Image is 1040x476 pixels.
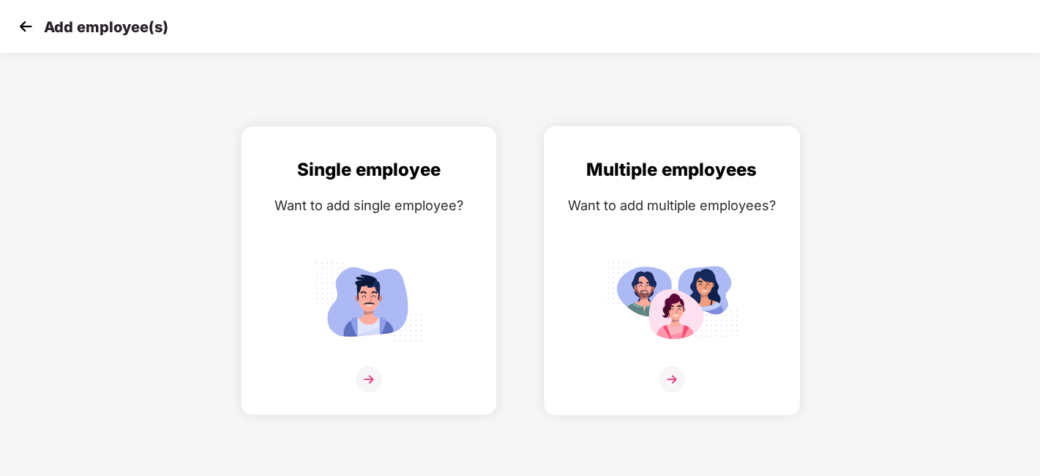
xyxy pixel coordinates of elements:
img: svg+xml;base64,PHN2ZyB4bWxucz0iaHR0cDovL3d3dy53My5vcmcvMjAwMC9zdmciIGlkPSJNdWx0aXBsZV9lbXBsb3llZS... [606,256,738,347]
div: Want to add multiple employees? [559,195,785,216]
img: svg+xml;base64,PHN2ZyB4bWxucz0iaHR0cDovL3d3dy53My5vcmcvMjAwMC9zdmciIHdpZHRoPSIzMCIgaGVpZ2h0PSIzMC... [15,15,37,37]
div: Multiple employees [559,156,785,184]
img: svg+xml;base64,PHN2ZyB4bWxucz0iaHR0cDovL3d3dy53My5vcmcvMjAwMC9zdmciIGlkPSJTaW5nbGVfZW1wbG95ZWUiIH... [303,256,435,347]
div: Single employee [256,156,482,184]
img: svg+xml;base64,PHN2ZyB4bWxucz0iaHR0cDovL3d3dy53My5vcmcvMjAwMC9zdmciIHdpZHRoPSIzNiIgaGVpZ2h0PSIzNi... [659,366,685,393]
div: Want to add single employee? [256,195,482,216]
img: svg+xml;base64,PHN2ZyB4bWxucz0iaHR0cDovL3d3dy53My5vcmcvMjAwMC9zdmciIHdpZHRoPSIzNiIgaGVpZ2h0PSIzNi... [356,366,382,393]
p: Add employee(s) [44,18,168,36]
